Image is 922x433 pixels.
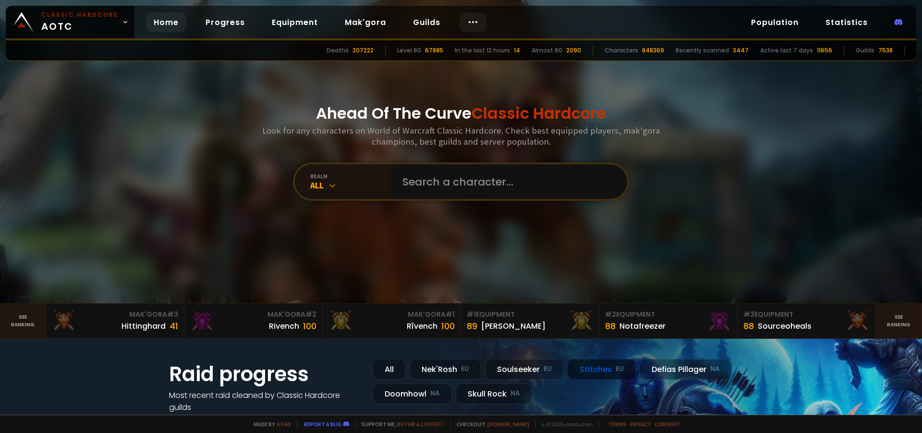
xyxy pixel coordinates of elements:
[481,320,546,332] div: [PERSON_NAME]
[170,320,178,333] div: 41
[619,320,666,332] div: Notafreezer
[467,309,476,319] span: # 1
[467,309,593,320] div: Equipment
[461,304,599,338] a: #1Equipment89[PERSON_NAME]
[605,309,616,319] span: # 2
[46,304,184,338] a: Mak'Gora#3Hittinghard41
[743,309,754,319] span: # 3
[758,320,812,332] div: Sourceoheals
[510,389,520,398] small: NA
[41,11,118,34] span: AOTC
[430,389,440,398] small: NA
[472,102,606,124] span: Classic Hardcore
[397,46,421,55] div: Level 60
[373,359,406,380] div: All
[485,359,564,380] div: Soulseeker
[169,359,361,389] h1: Raid progress
[676,46,729,55] div: Recently scanned
[876,304,922,338] a: Seeranking
[710,364,720,374] small: NA
[599,304,738,338] a: #2Equipment88Notafreezer
[352,46,374,55] div: 207222
[640,359,732,380] div: Defias Pillager
[373,384,452,404] div: Doomhowl
[608,421,626,428] a: Terms
[605,320,616,333] div: 88
[52,309,178,320] div: Mak'Gora
[456,384,532,404] div: Skull Rock
[264,12,326,32] a: Equipment
[630,421,651,428] a: Privacy
[568,359,636,380] div: Stitches
[327,46,349,55] div: Deaths
[461,364,469,374] small: EU
[566,46,581,55] div: 2090
[303,320,316,333] div: 100
[258,125,664,147] h3: Look for any characters on World of Warcraft Classic Hardcore. Check best equipped players, mak'g...
[328,309,455,320] div: Mak'Gora
[169,414,231,425] a: See all progress
[532,46,562,55] div: Almost 60
[146,12,186,32] a: Home
[738,304,876,338] a: #3Equipment88Sourceoheals
[397,421,445,428] a: Buy me a coffee
[269,320,299,332] div: Rivench
[310,180,391,191] div: All
[616,364,624,374] small: EU
[856,46,874,55] div: Guilds
[169,389,361,413] h4: Most recent raid cleaned by Classic Hardcore guilds
[190,309,316,320] div: Mak'Gora
[304,421,341,428] a: Report a bug
[514,46,520,55] div: 14
[121,320,166,332] div: Hittinghard
[310,173,391,180] div: realm
[655,421,680,428] a: Consent
[818,12,875,32] a: Statistics
[410,359,481,380] div: Nek'Rosh
[878,46,893,55] div: 7538
[397,164,616,199] input: Search a character...
[355,421,445,428] span: Support me,
[467,320,477,333] div: 89
[733,46,749,55] div: 3447
[743,320,754,333] div: 88
[305,309,316,319] span: # 2
[487,421,529,428] a: [DOMAIN_NAME]
[198,12,253,32] a: Progress
[605,46,638,55] div: Characters
[535,421,593,428] span: v. d752d5 - production
[6,6,134,38] a: Classic HardcoreAOTC
[760,46,813,55] div: Active last 7 days
[337,12,394,32] a: Mak'gora
[450,421,529,428] span: Checkout
[323,304,461,338] a: Mak'Gora#1Rîvench100
[441,320,455,333] div: 100
[41,11,118,19] small: Classic Hardcore
[277,421,291,428] a: a fan
[248,421,291,428] span: Made by
[817,46,832,55] div: 11656
[544,364,552,374] small: EU
[605,309,731,320] div: Equipment
[407,320,437,332] div: Rîvench
[425,46,443,55] div: 67885
[184,304,323,338] a: Mak'Gora#2Rivench100
[167,309,178,319] span: # 3
[455,46,510,55] div: In the last 12 hours
[743,309,870,320] div: Equipment
[642,46,664,55] div: 848369
[316,102,606,125] h1: Ahead Of The Curve
[446,309,455,319] span: # 1
[405,12,448,32] a: Guilds
[743,12,806,32] a: Population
